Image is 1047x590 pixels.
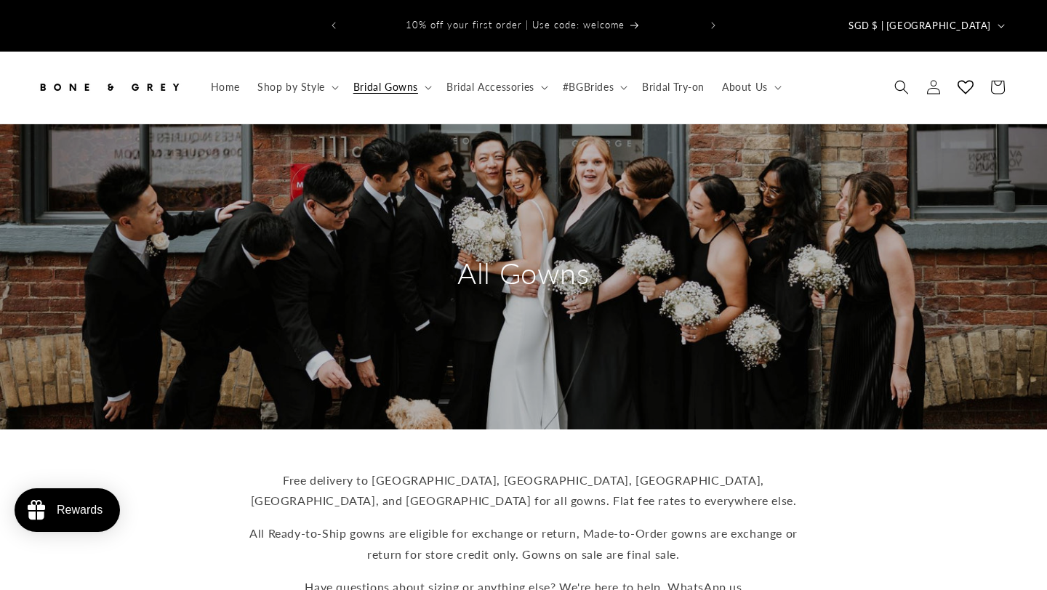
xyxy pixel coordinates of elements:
summary: Shop by Style [249,72,345,102]
button: Next announcement [697,12,729,39]
span: Bridal Accessories [446,81,534,94]
span: Bridal Try-on [642,81,705,94]
a: Home [202,72,249,102]
div: Rewards [57,504,103,517]
summary: Bridal Gowns [345,72,438,102]
span: Bridal Gowns [353,81,418,94]
p: Free delivery to [GEOGRAPHIC_DATA], [GEOGRAPHIC_DATA], [GEOGRAPHIC_DATA], [GEOGRAPHIC_DATA], and ... [240,470,807,512]
a: Bridal Try-on [633,72,713,102]
summary: Search [886,71,918,103]
summary: About Us [713,72,787,102]
span: 10% off your first order | Use code: welcome [406,19,625,31]
span: #BGBrides [563,81,614,94]
summary: Bridal Accessories [438,72,554,102]
img: Bone and Grey Bridal [36,71,182,103]
p: All Ready-to-Ship gowns are eligible for exchange or return, Made-to-Order gowns are exchange or ... [240,523,807,565]
summary: #BGBrides [554,72,633,102]
h2: All Gowns [385,254,662,292]
span: Shop by Style [257,81,325,94]
span: Home [211,81,240,94]
span: SGD $ | [GEOGRAPHIC_DATA] [849,19,991,33]
a: Bone and Grey Bridal [31,66,188,109]
span: About Us [722,81,768,94]
button: Previous announcement [318,12,350,39]
button: SGD $ | [GEOGRAPHIC_DATA] [840,12,1011,39]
